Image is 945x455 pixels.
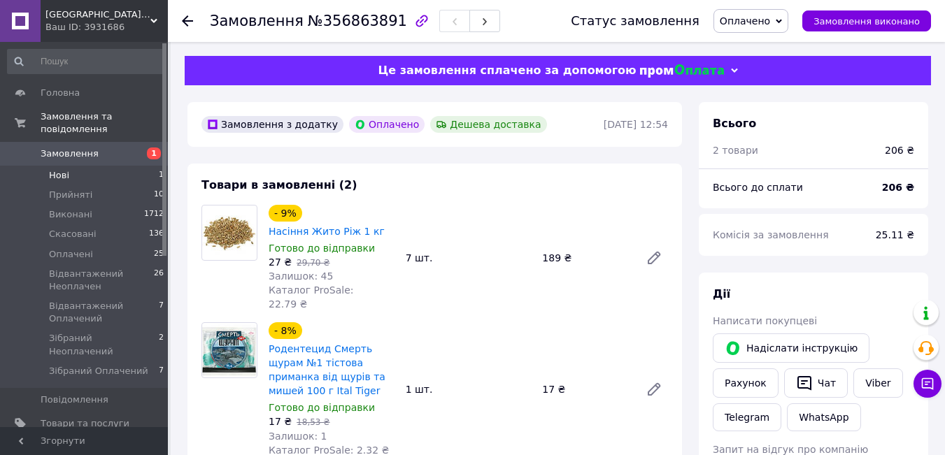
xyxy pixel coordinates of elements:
span: Залишок: 45 [269,270,333,282]
img: evopay logo [640,64,724,78]
span: 29,70 ₴ [297,258,329,268]
span: 2 товари [713,145,758,156]
a: Telegram [713,403,781,431]
span: Замовлення [41,147,99,160]
span: Всього до сплати [713,182,803,193]
span: Готово до відправки [269,243,375,254]
div: 206 ₴ [885,143,914,157]
span: Замовлення [210,13,304,29]
span: Це замовлення сплачено за допомогою [378,64,636,77]
span: Відвантажений Оплачений [49,300,159,325]
div: Замовлення з додатку [201,116,343,133]
span: Оплачено [720,15,770,27]
span: 7 [159,300,164,325]
span: 17 ₴ [269,416,292,427]
div: Дешева доставка [430,116,546,133]
span: Написати покупцеві [713,315,817,326]
span: Дії [713,287,730,301]
span: №356863891 [308,13,407,29]
button: Рахунок [713,368,779,398]
img: Родентецид Смерть щурам №1 тістова приманка від щурів та мишей 100 г Ital Tiger [202,324,257,377]
a: Viber [853,368,902,398]
span: Каталог ProSale: 22.79 ₴ [269,284,353,310]
span: 136 [149,228,164,240]
span: Залишок: 1 [269,431,327,442]
a: Редагувати [640,375,668,403]
span: 10 [154,189,164,201]
span: 1 [159,169,164,182]
span: Всього [713,117,756,130]
span: Зібраний Оплачений [49,365,148,377]
span: 25.11 ₴ [876,229,914,240]
span: Замовлення та повідомлення [41,110,168,136]
div: - 9% [269,205,302,222]
div: Статус замовлення [571,14,699,28]
span: Нові [49,169,69,182]
span: Виконані [49,208,92,221]
span: 2 [159,332,164,357]
span: 7 [159,365,164,377]
button: Чат [784,368,848,398]
span: 1712 [144,208,164,221]
span: Комісія за замовлення [713,229,829,240]
span: Відвантажений Неоплачен [49,268,154,293]
button: Надіслати інструкцію [713,333,869,363]
span: Скасовані [49,228,97,240]
span: Товари та послуги [41,417,129,430]
button: Чат з покупцем [914,370,942,398]
div: Оплачено [349,116,425,133]
div: 1 шт. [400,380,537,399]
span: Повідомлення [41,393,108,406]
span: 26 [154,268,164,293]
div: Ваш ID: 3931686 [45,21,168,34]
div: 17 ₴ [537,380,634,399]
a: Насіння Жито Ріж 1 кг [269,226,385,237]
span: Замовлення виконано [813,16,920,27]
span: Зібраний Неоплачений [49,332,159,357]
span: 18,53 ₴ [297,417,329,427]
button: Замовлення виконано [802,10,931,31]
span: Запит на відгук про компанію [713,444,868,455]
span: Прийняті [49,189,92,201]
a: Редагувати [640,244,668,272]
div: 7 шт. [400,248,537,268]
div: Повернутися назад [182,14,193,28]
span: Оплачені [49,248,93,261]
span: 27 ₴ [269,257,292,268]
span: Головна [41,87,80,99]
span: 25 [154,248,164,261]
a: WhatsApp [787,403,860,431]
span: GARDEN GARDEN - фермерський центр [45,8,150,21]
b: 206 ₴ [882,182,914,193]
div: 189 ₴ [537,248,634,268]
div: - 8% [269,322,302,339]
a: Родентецид Смерть щурам №1 тістова приманка від щурів та мишей 100 г Ital Tiger [269,343,385,396]
time: [DATE] 12:54 [604,119,668,130]
span: 1 [147,147,161,159]
input: Пошук [7,49,165,74]
span: Товари в замовленні (2) [201,178,357,192]
img: Насіння Жито Ріж 1 кг [202,211,257,254]
span: Готово до відправки [269,402,375,413]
